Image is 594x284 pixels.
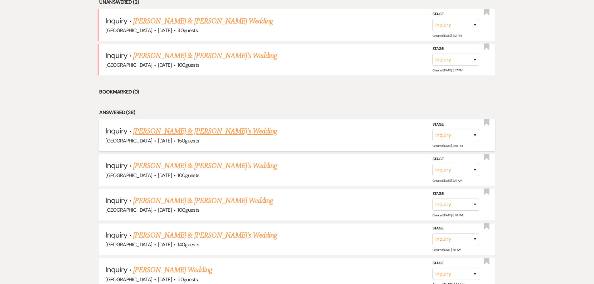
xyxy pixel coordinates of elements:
span: Created: [DATE] 1:13 AM [432,248,461,252]
span: Created: [DATE] 2:41 AM [432,179,462,183]
span: Created: [DATE] 8:21 PM [432,34,462,38]
span: Inquiry [105,126,127,136]
span: 50 guests [177,276,198,283]
span: [DATE] [158,27,172,34]
span: Created: [DATE] 6:28 PM [432,213,463,217]
span: [DATE] [158,62,172,68]
span: [GEOGRAPHIC_DATA] [105,207,152,213]
span: 150 guests [177,137,199,144]
label: Stage: [432,11,479,18]
span: [GEOGRAPHIC_DATA] [105,137,152,144]
span: Inquiry [105,161,127,170]
span: Inquiry [105,195,127,205]
span: [DATE] [158,172,172,179]
li: Bookmarked (0) [99,88,495,96]
a: [PERSON_NAME] & [PERSON_NAME]'s Wedding [133,126,277,137]
span: 100 guests [177,172,199,179]
span: 140 guests [177,241,199,248]
span: [DATE] [158,207,172,213]
span: [GEOGRAPHIC_DATA] [105,172,152,179]
span: Created: [DATE] 4:45 PM [432,144,463,148]
label: Stage: [432,121,479,128]
span: Created: [DATE] 5:47 PM [432,68,462,72]
a: [PERSON_NAME] Wedding [133,264,212,276]
label: Stage: [432,46,479,52]
span: [DATE] [158,241,172,248]
span: [DATE] [158,276,172,283]
span: [GEOGRAPHIC_DATA] [105,241,152,248]
label: Stage: [432,156,479,163]
a: [PERSON_NAME] & [PERSON_NAME] Wedding [133,195,273,206]
span: [GEOGRAPHIC_DATA] [105,276,152,283]
span: Inquiry [105,51,127,60]
span: Inquiry [105,230,127,240]
a: [PERSON_NAME] & [PERSON_NAME] Wedding [133,16,273,27]
li: Answered (38) [99,108,495,117]
a: [PERSON_NAME] & [PERSON_NAME]'s Wedding [133,230,277,241]
label: Stage: [432,260,479,267]
span: Inquiry [105,16,127,26]
a: [PERSON_NAME] & [PERSON_NAME]'s Wedding [133,50,277,61]
label: Stage: [432,225,479,232]
span: 100 guests [177,207,199,213]
span: [GEOGRAPHIC_DATA] [105,27,152,34]
span: [GEOGRAPHIC_DATA] [105,62,152,68]
span: 100 guests [177,62,199,68]
span: 40 guests [177,27,198,34]
a: [PERSON_NAME] & [PERSON_NAME]'s Wedding [133,160,277,171]
span: [DATE] [158,137,172,144]
span: Inquiry [105,265,127,274]
label: Stage: [432,190,479,197]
